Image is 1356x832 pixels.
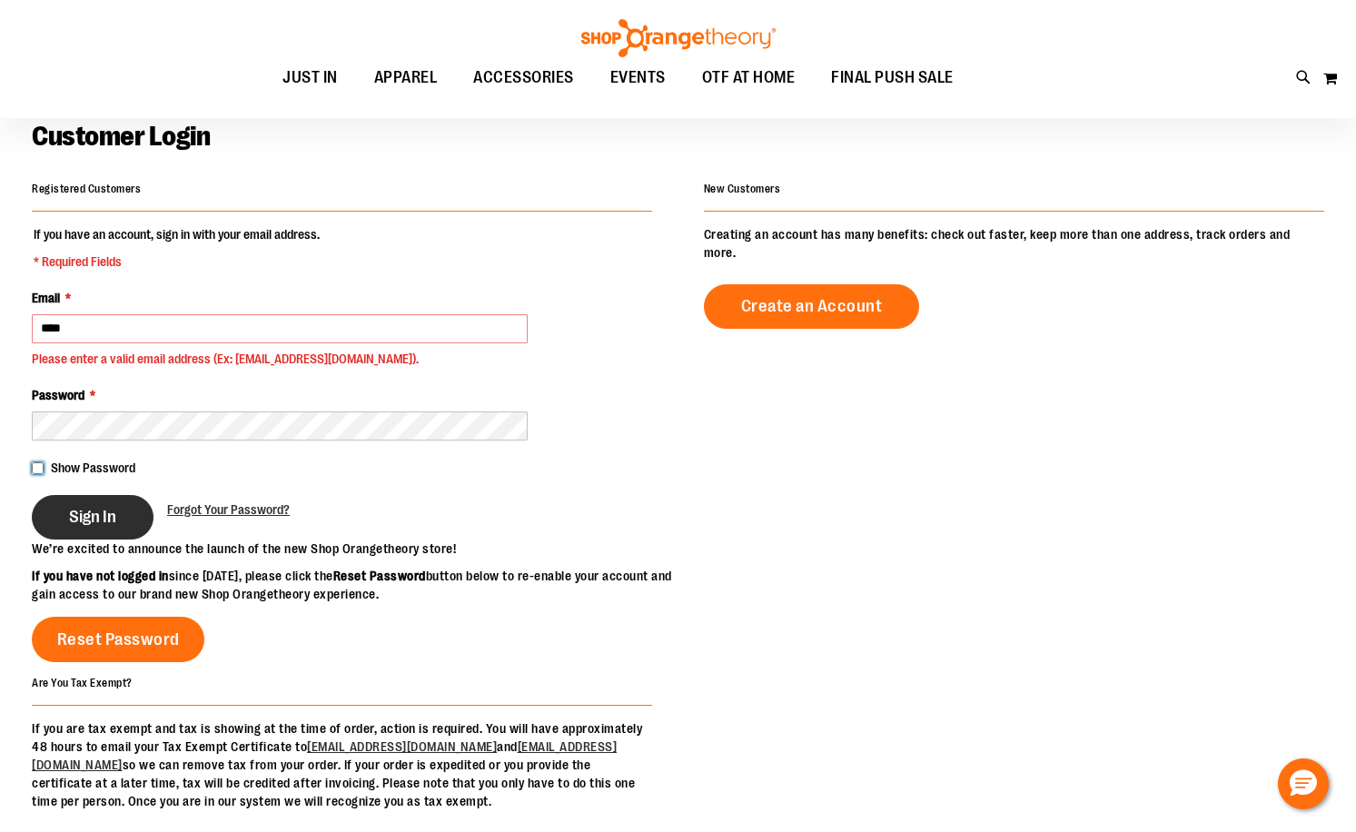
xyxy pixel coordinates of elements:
p: Creating an account has many benefits: check out faster, keep more than one address, track orders... [704,225,1324,262]
span: Email [32,291,60,305]
span: Show Password [51,461,135,475]
a: [EMAIL_ADDRESS][DOMAIN_NAME] [307,739,497,754]
a: Forgot Your Password? [167,500,290,519]
span: Reset Password [57,629,180,649]
a: OTF AT HOME [684,57,814,99]
span: Sign In [69,507,116,527]
p: If you are tax exempt and tax is showing at the time of order, action is required. You will have ... [32,719,652,810]
span: EVENTS [610,57,666,98]
div: Please enter a valid email address (Ex: [EMAIL_ADDRESS][DOMAIN_NAME]). [32,350,528,368]
span: Create an Account [741,296,883,316]
span: Forgot Your Password? [167,502,290,517]
span: Password [32,388,84,402]
strong: Are You Tax Exempt? [32,677,133,689]
span: ACCESSORIES [473,57,574,98]
a: FINAL PUSH SALE [813,57,972,99]
strong: Reset Password [333,569,426,583]
legend: If you have an account, sign in with your email address. [32,225,322,271]
a: Create an Account [704,284,920,329]
img: Shop Orangetheory [579,19,778,57]
p: We’re excited to announce the launch of the new Shop Orangetheory store! [32,540,678,558]
a: Reset Password [32,617,204,662]
strong: New Customers [704,183,781,195]
span: * Required Fields [34,253,320,271]
p: since [DATE], please click the button below to re-enable your account and gain access to our bran... [32,567,678,603]
span: Customer Login [32,121,210,152]
button: Sign In [32,495,153,540]
span: APPAREL [374,57,438,98]
span: JUST IN [282,57,338,98]
strong: If you have not logged in [32,569,169,583]
strong: Registered Customers [32,183,141,195]
span: FINAL PUSH SALE [831,57,954,98]
a: EVENTS [592,57,684,99]
button: Hello, have a question? Let’s chat. [1278,758,1329,809]
a: JUST IN [264,57,356,99]
span: OTF AT HOME [702,57,796,98]
a: ACCESSORIES [455,57,592,99]
a: APPAREL [356,57,456,99]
